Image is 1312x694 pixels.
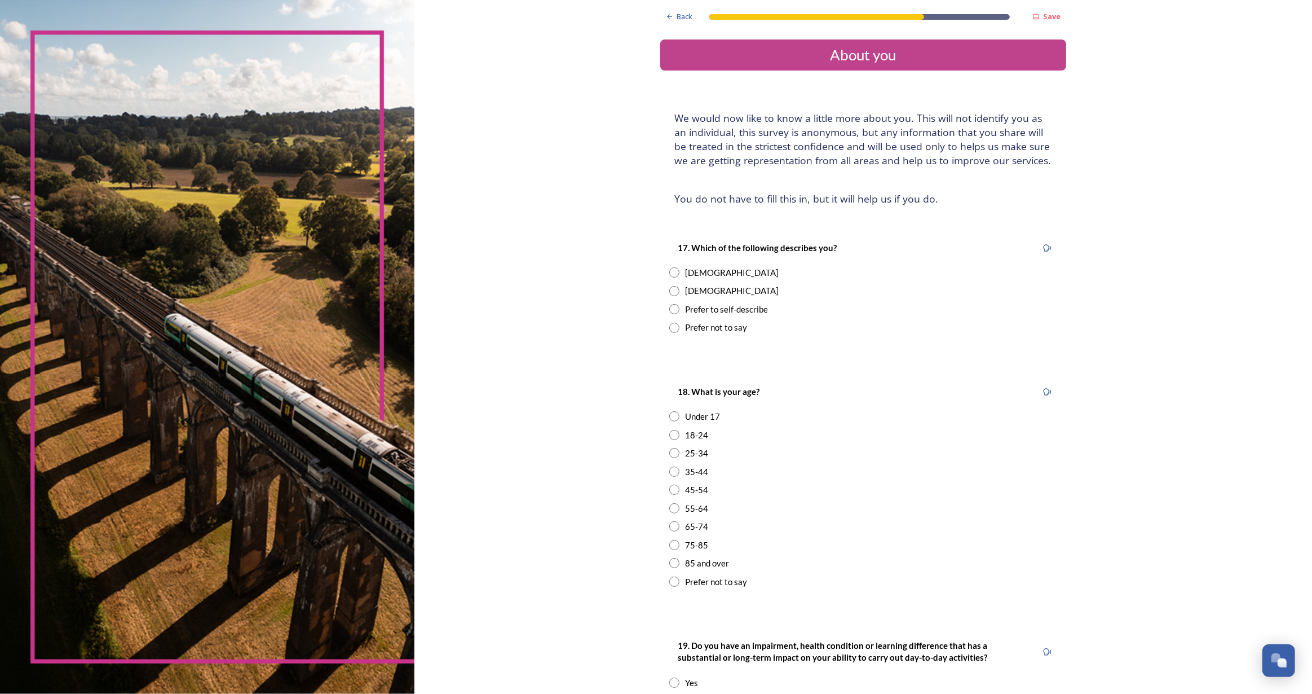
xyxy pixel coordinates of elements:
div: 75-85 [685,539,708,552]
strong: 17. Which of the following describes you? [678,243,837,253]
div: [DEMOGRAPHIC_DATA] [685,266,779,279]
div: Prefer to self-describe [685,303,768,316]
div: Prefer not to say [685,321,747,334]
div: 85 and over [685,557,729,570]
h4: We would now like to know a little more about you. This will not identify you as an individual, t... [674,111,1052,168]
div: 18-24 [685,429,708,442]
span: Back [677,11,692,22]
button: Open Chat [1262,644,1295,677]
div: Prefer not to say [685,576,747,588]
div: Yes [685,677,698,689]
div: [DEMOGRAPHIC_DATA] [685,284,779,297]
div: 35-44 [685,465,708,478]
strong: 19. Do you have an impairment, health condition or learning difference that has a substantial or ... [678,640,989,662]
div: About you [665,44,1062,66]
strong: Save [1043,11,1061,21]
strong: 18. What is your age? [678,386,759,397]
h4: You do not have to fill this in, but it will help us if you do. [674,192,1052,206]
div: 45-54 [685,484,708,497]
div: 25-34 [685,447,708,460]
div: 65-74 [685,520,708,533]
div: 55-64 [685,502,708,515]
div: Under 17 [685,410,720,423]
